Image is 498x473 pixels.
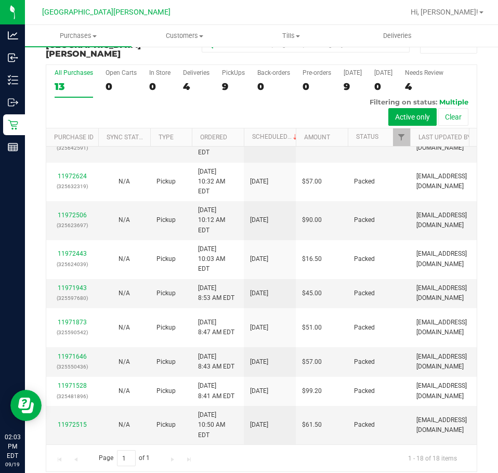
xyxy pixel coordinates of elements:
span: Filtering on status: [370,98,437,106]
span: 1 - 18 of 18 items [400,450,465,466]
span: Pickup [156,323,176,333]
span: Not Applicable [119,290,130,297]
span: Packed [354,254,375,264]
span: [DATE] [250,386,268,396]
inline-svg: Outbound [8,97,18,108]
a: Purchases [25,25,132,47]
div: Deliveries [183,69,209,76]
a: Sync Status [107,134,147,141]
span: Not Applicable [119,387,130,395]
div: [DATE] [374,69,392,76]
div: Open Carts [106,69,137,76]
h3: Purchase Summary: [46,31,190,59]
span: Not Applicable [119,216,130,224]
span: Pickup [156,420,176,430]
button: Clear [438,108,468,126]
a: 11972515 [58,421,87,428]
span: $90.00 [302,215,322,225]
span: Packed [354,357,375,367]
button: N/A [119,288,130,298]
inline-svg: Inbound [8,52,18,63]
a: Status [356,133,378,140]
div: 4 [405,81,443,93]
span: $16.50 [302,254,322,264]
div: PickUps [222,69,245,76]
span: Pickup [156,215,176,225]
span: Deliveries [369,31,426,41]
div: 13 [55,81,93,93]
button: N/A [119,254,130,264]
span: Not Applicable [119,324,130,331]
div: 0 [303,81,331,93]
p: 09/19 [5,461,20,468]
button: N/A [119,357,130,367]
span: Pickup [156,288,176,298]
span: $57.00 [302,357,322,367]
span: Purchases [25,31,132,41]
div: 0 [149,81,171,93]
span: [DATE] 8:47 AM EDT [198,318,234,337]
p: (325590542) [53,327,92,337]
span: [DATE] [250,177,268,187]
p: (325597680) [53,293,92,303]
span: Not Applicable [119,178,130,185]
span: [DATE] [250,420,268,430]
span: $45.00 [302,288,322,298]
span: [DATE] [250,323,268,333]
span: Not Applicable [119,255,130,262]
a: 11972443 [58,250,87,257]
p: (325623697) [53,220,92,230]
span: [DATE] [250,215,268,225]
div: 0 [374,81,392,93]
a: 11972506 [58,212,87,219]
a: Amount [304,134,330,141]
span: [DATE] 10:50 AM EDT [198,410,238,440]
p: (325632319) [53,181,92,191]
span: Customers [132,31,238,41]
button: N/A [119,420,130,430]
span: [DATE] [250,254,268,264]
span: [GEOGRAPHIC_DATA][PERSON_NAME] [46,40,141,59]
span: $51.00 [302,323,322,333]
span: Packed [354,386,375,396]
span: [DATE] 8:41 AM EDT [198,381,234,401]
span: Pickup [156,177,176,187]
div: [DATE] [344,69,362,76]
p: (325550436) [53,362,92,372]
a: 11972624 [58,173,87,180]
a: Filter [393,128,410,146]
span: Pickup [156,357,176,367]
inline-svg: Analytics [8,30,18,41]
span: Tills [239,31,344,41]
span: Page of 1 [90,450,159,466]
a: 11971943 [58,284,87,292]
div: Needs Review [405,69,443,76]
span: Pickup [156,254,176,264]
div: In Store [149,69,171,76]
div: 9 [344,81,362,93]
div: 9 [222,81,245,93]
span: $57.00 [302,177,322,187]
p: 02:03 PM EDT [5,432,20,461]
a: Customers [132,25,238,47]
a: Tills [238,25,345,47]
span: [DATE] 10:12 AM EDT [198,205,238,235]
button: N/A [119,386,130,396]
a: 11971646 [58,353,87,360]
a: 11971873 [58,319,87,326]
span: $61.50 [302,420,322,430]
p: (325481896) [53,391,92,401]
span: Pickup [156,386,176,396]
inline-svg: Retail [8,120,18,130]
span: Not Applicable [119,358,130,365]
span: [DATE] 8:53 AM EDT [198,283,234,303]
a: Purchase ID [54,134,94,141]
a: Deliveries [344,25,451,47]
span: [DATE] 10:03 AM EDT [198,244,238,274]
span: Packed [354,288,375,298]
p: (325642591) [53,143,92,153]
div: 4 [183,81,209,93]
iframe: Resource center [10,390,42,421]
span: Multiple [439,98,468,106]
input: 1 [117,450,136,466]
